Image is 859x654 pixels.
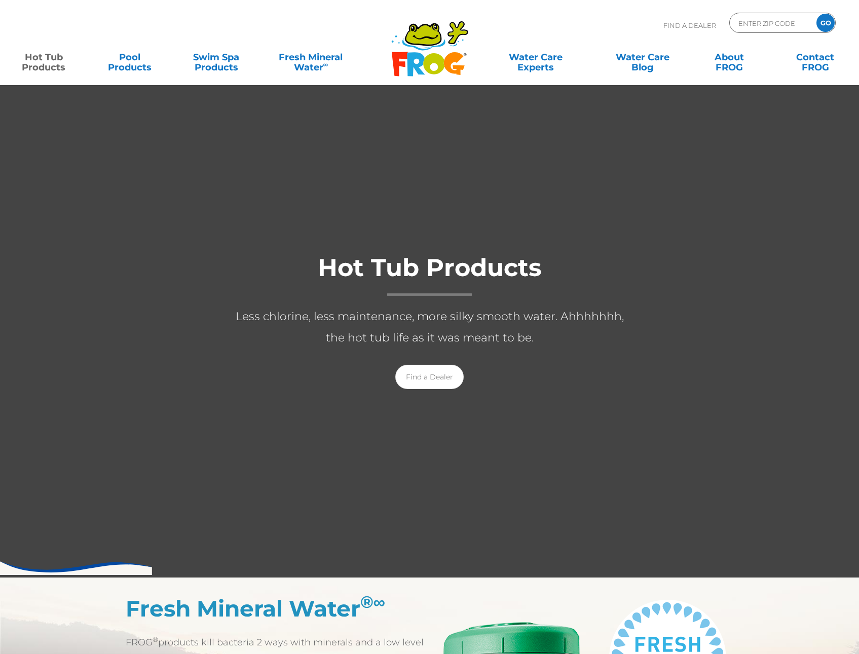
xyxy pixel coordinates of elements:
[663,13,716,38] p: Find A Dealer
[360,592,386,612] sup: ®
[695,47,762,67] a: AboutFROG
[323,60,328,68] sup: ∞
[782,47,849,67] a: ContactFROG
[374,592,386,612] em: ∞
[227,254,632,296] h1: Hot Tub Products
[153,635,158,643] sup: ®
[395,365,464,389] a: Find a Dealer
[227,306,632,349] p: Less chlorine, less maintenance, more silky smooth water. Ahhhhhhh, the hot tub life as it was me...
[182,47,249,67] a: Swim SpaProducts
[96,47,163,67] a: PoolProducts
[609,47,676,67] a: Water CareBlog
[269,47,353,67] a: Fresh MineralWater∞
[737,16,806,30] input: Zip Code Form
[816,14,835,32] input: GO
[481,47,590,67] a: Water CareExperts
[10,47,77,67] a: Hot TubProducts
[126,595,430,622] h2: Fresh Mineral Water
